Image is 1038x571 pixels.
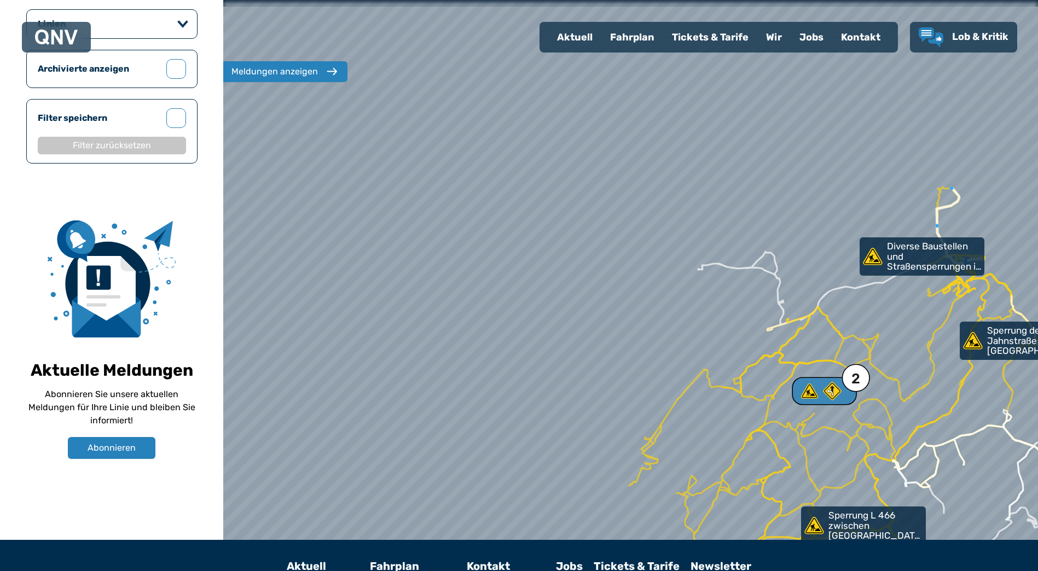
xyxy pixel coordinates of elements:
[231,65,318,78] div: Meldungen anzeigen
[31,360,193,380] h1: Aktuelle Meldungen
[860,237,980,276] div: Diverse Baustellen und Straßensperrungen in [GEOGRAPHIC_DATA]
[801,506,921,545] div: Sperrung L 466 zwischen [GEOGRAPHIC_DATA] und [GEOGRAPHIC_DATA]
[35,30,78,45] img: QNV Logo
[68,437,155,459] button: Abonnieren
[851,372,860,386] div: 2
[801,506,926,545] a: Sperrung L 466 zwischen [GEOGRAPHIC_DATA] und [GEOGRAPHIC_DATA]
[88,441,136,455] span: Abonnieren
[832,23,889,51] a: Kontakt
[548,23,601,51] a: Aktuell
[663,23,757,51] a: Tickets & Tarife
[860,237,984,276] a: Diverse Baustellen und Straßensperrungen in [GEOGRAPHIC_DATA]
[601,23,663,51] a: Fahrplan
[38,19,66,30] legend: Linien
[48,220,176,337] img: newsletter
[887,241,982,272] p: Diverse Baustellen und Straßensperrungen in [GEOGRAPHIC_DATA]
[804,382,843,400] div: 2
[38,62,158,75] label: Archivierte anzeigen
[38,112,158,125] label: Filter speichern
[919,27,1008,47] a: Lob & Kritik
[221,61,347,82] button: Meldungen anzeigen
[26,388,197,427] p: Abonnieren Sie unsere aktuellen Meldungen für Ihre Linie und bleiben Sie informiert!
[791,23,832,51] a: Jobs
[952,31,1008,43] span: Lob & Kritik
[757,23,791,51] a: Wir
[828,510,924,541] p: Sperrung L 466 zwischen [GEOGRAPHIC_DATA] und [GEOGRAPHIC_DATA]
[35,26,78,48] a: QNV Logo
